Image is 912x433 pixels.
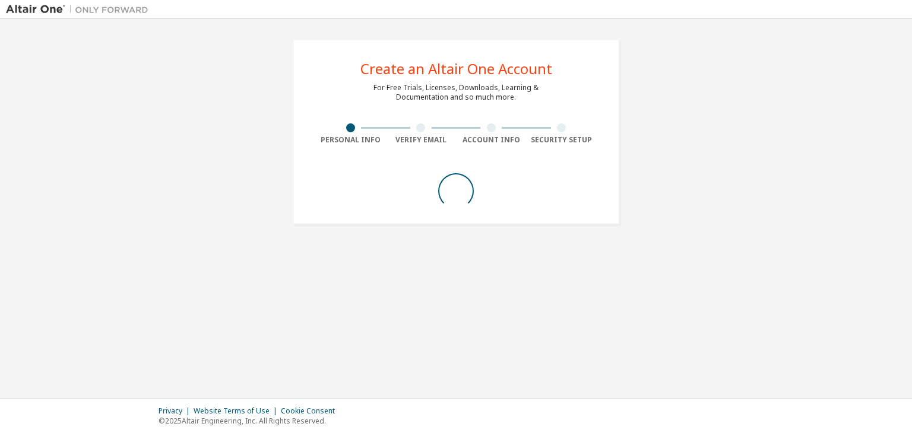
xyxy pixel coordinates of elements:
[315,135,386,145] div: Personal Info
[360,62,552,76] div: Create an Altair One Account
[159,406,194,416] div: Privacy
[386,135,457,145] div: Verify Email
[281,406,342,416] div: Cookie Consent
[194,406,281,416] div: Website Terms of Use
[159,416,342,426] p: © 2025 Altair Engineering, Inc. All Rights Reserved.
[373,83,539,102] div: For Free Trials, Licenses, Downloads, Learning & Documentation and so much more.
[527,135,597,145] div: Security Setup
[6,4,154,15] img: Altair One
[456,135,527,145] div: Account Info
